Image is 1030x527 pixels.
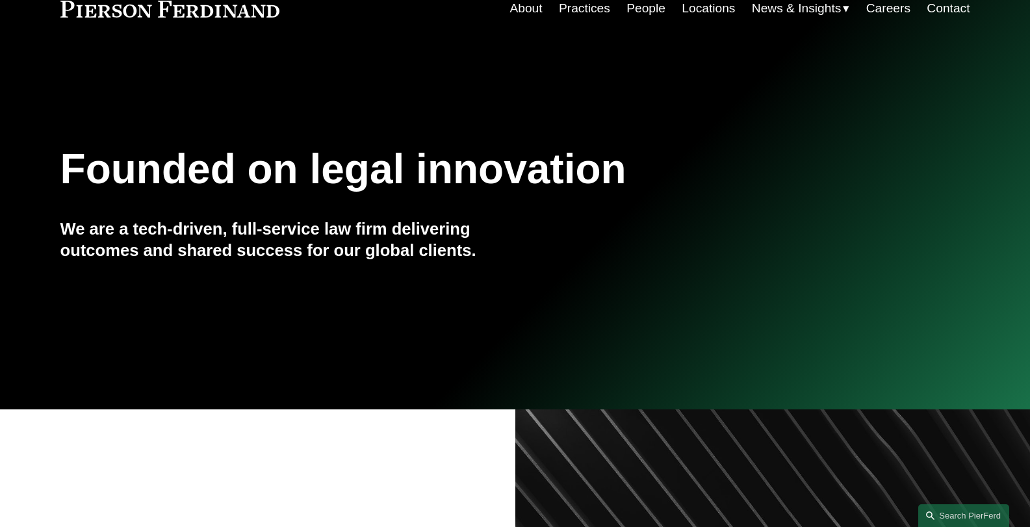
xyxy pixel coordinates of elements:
[60,218,515,261] h4: We are a tech-driven, full-service law firm delivering outcomes and shared success for our global...
[60,146,819,193] h1: Founded on legal innovation
[918,504,1009,527] a: Search this site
